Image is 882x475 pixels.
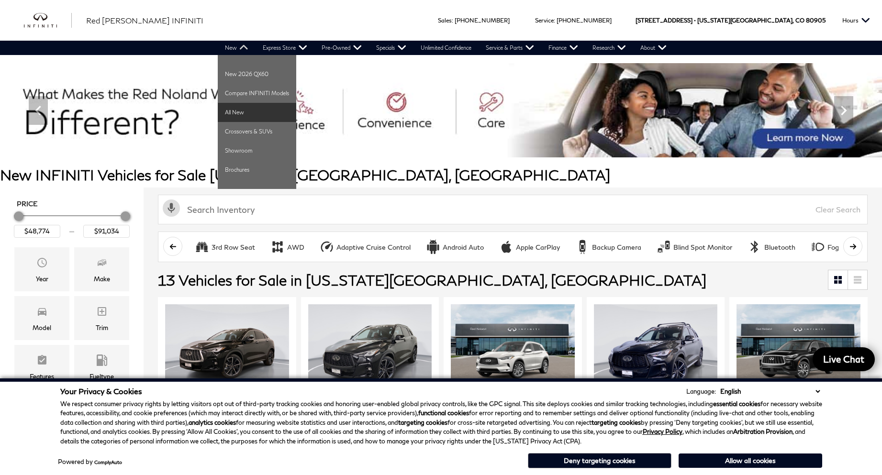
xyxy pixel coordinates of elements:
div: Adaptive Cruise Control [336,243,411,252]
span: : [554,17,555,24]
div: MakeMake [74,247,129,291]
a: Live Chat [813,347,875,371]
a: Compare INFINITI Models [218,84,296,103]
span: 13 Vehicles for Sale in [US_STATE][GEOGRAPHIC_DATA], [GEOGRAPHIC_DATA] [158,271,706,288]
input: Maximum [83,225,130,237]
span: Go to slide 6 [457,140,466,149]
button: BluetoothBluetooth [742,237,801,257]
button: Backup CameraBackup Camera [570,237,647,257]
button: Apple CarPlayApple CarPlay [494,237,565,257]
span: Go to slide 8 [483,140,493,149]
a: Red [PERSON_NAME] INFINITI [86,15,203,26]
div: Fog Lights [811,240,825,254]
div: Features [30,371,54,382]
a: About [633,41,674,55]
div: YearYear [14,247,69,291]
div: Make [94,274,110,284]
a: All New [218,103,296,122]
button: Blind Spot MonitorBlind Spot Monitor [651,237,737,257]
div: Backup Camera [575,240,590,254]
div: Fog Lights [827,243,860,252]
img: INFINITI [24,13,72,28]
button: 3rd Row Seat3rd Row Seat [190,237,260,257]
div: Minimum Price [14,211,23,221]
strong: targeting cookies [398,419,447,426]
button: Allow all cookies [679,453,822,468]
div: Adaptive Cruise Control [320,240,334,254]
a: Research [585,41,633,55]
a: Specials [369,41,413,55]
strong: targeting cookies [592,419,641,426]
img: 2025 INFINITI QX50 SPORT AWD [308,304,432,397]
div: ModelModel [14,296,69,340]
span: Features [36,352,48,371]
span: Red [PERSON_NAME] INFINITI [86,16,203,25]
div: Android Auto [426,240,440,254]
div: FeaturesFeatures [14,345,69,389]
div: Android Auto [443,243,484,252]
span: Your Privacy & Cookies [60,387,142,396]
div: 3rd Row Seat [212,243,255,252]
div: FueltypeFueltype [74,345,129,389]
span: Go to slide 2 [403,140,413,149]
strong: functional cookies [418,409,469,417]
a: Showroom [218,141,296,160]
div: Price [14,208,130,237]
a: ComplyAuto [94,459,122,465]
img: 2025 INFINITI QX60 AUTOGRAPH AWD [737,304,860,397]
button: Adaptive Cruise ControlAdaptive Cruise Control [314,237,416,257]
button: Android AutoAndroid Auto [421,237,489,257]
button: scroll left [163,237,182,256]
div: Language: [686,388,716,395]
a: New [218,41,256,55]
span: Sales [438,17,452,24]
select: Language Select [718,387,822,396]
button: Deny targeting cookies [528,453,671,468]
span: : [452,17,453,24]
div: Year [36,274,48,284]
span: Go to slide 1 [390,140,399,149]
div: Maximum Price [121,211,130,221]
span: Make [96,254,108,274]
button: scroll right [843,237,862,256]
a: Service & Parts [479,41,541,55]
div: Trim [96,322,108,333]
span: Trim [96,303,108,322]
a: Privacy Policy [643,428,682,435]
div: Fueltype [89,371,114,382]
svg: Click to toggle on voice search [163,199,180,217]
a: Unlimited Confidence [413,41,479,55]
div: Apple CarPlay [499,240,514,254]
input: Search Inventory [158,195,868,224]
div: Powered by [58,459,122,465]
div: Next [834,96,853,125]
div: Model [33,322,51,333]
a: [STREET_ADDRESS] • [US_STATE][GEOGRAPHIC_DATA], CO 80905 [636,17,826,24]
div: 3rd Row Seat [195,240,209,254]
input: Minimum [14,225,60,237]
strong: essential cookies [713,400,760,408]
img: 2025 INFINITI QX50 LUXE AWD [451,304,575,397]
span: Go to slide 5 [443,140,453,149]
div: Blind Spot Monitor [657,240,671,254]
a: Brochures [218,160,296,179]
div: Bluetooth [748,240,762,254]
img: 2025 INFINITI QX50 SPORT AWD [594,304,718,397]
strong: Arbitration Provision [733,428,793,435]
a: infiniti [24,13,72,28]
span: Fueltype [96,352,108,371]
a: New 2026 QX60 [218,65,296,84]
div: Blind Spot Monitor [673,243,732,252]
span: Service [535,17,554,24]
strong: analytics cookies [189,419,236,426]
div: Backup Camera [592,243,641,252]
p: We respect consumer privacy rights by letting visitors opt out of third-party tracking cookies an... [60,399,822,446]
div: AWD [270,240,285,254]
span: Go to slide 7 [470,140,480,149]
button: AWDAWD [265,237,310,257]
a: [PHONE_NUMBER] [455,17,510,24]
a: Pre-Owned [314,41,369,55]
div: Bluetooth [764,243,795,252]
a: Express Store [256,41,314,55]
